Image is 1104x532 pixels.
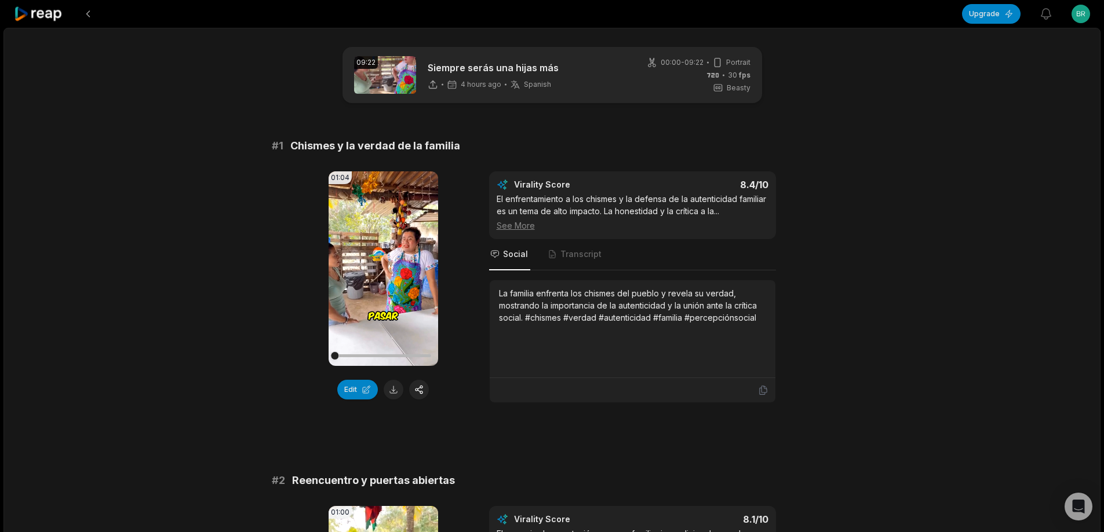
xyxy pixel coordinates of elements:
button: Upgrade [962,4,1021,24]
div: El enfrentamiento a los chismes y la defensa de la autenticidad familiar es un tema de alto impac... [497,193,768,232]
span: Portrait [726,57,750,68]
span: 00:00 - 09:22 [661,57,704,68]
div: Open Intercom Messenger [1065,493,1092,520]
span: 4 hours ago [461,80,501,89]
span: # 1 [272,138,283,154]
span: Beasty [727,83,750,93]
span: # 2 [272,472,285,489]
div: See More [497,219,768,232]
span: Reencuentro y puertas abiertas [292,472,455,489]
nav: Tabs [489,239,776,270]
span: fps [739,71,750,79]
video: Your browser does not support mp4 format. [329,171,438,366]
span: Transcript [560,248,602,260]
div: 8.4 /10 [644,179,768,190]
div: 09:22 [354,56,378,69]
button: Edit [337,380,378,399]
span: 30 [728,70,750,80]
div: La familia enfrenta los chismes del pueblo y revela su verdad, mostrando la importancia de la aut... [499,287,766,324]
div: 8.1 /10 [644,513,768,525]
div: Virality Score [514,513,639,525]
span: Social [503,248,528,260]
div: Virality Score [514,179,639,190]
span: Spanish [524,80,551,89]
p: Siempre serás una hijas más [428,61,559,75]
span: Chismes y la verdad de la familia [290,138,460,154]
